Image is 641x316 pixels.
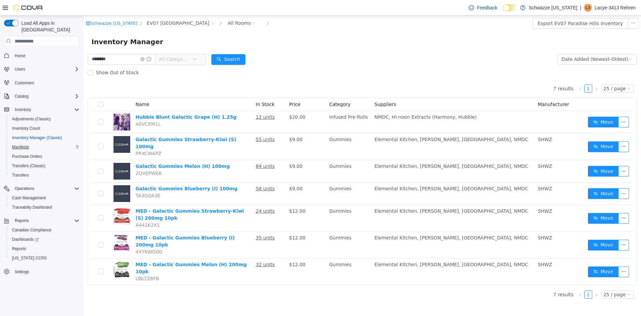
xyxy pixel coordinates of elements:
[7,225,82,235] button: Canadian Compliance
[243,95,288,118] td: Infused Pre-Rolls
[206,86,217,91] span: Price
[243,216,288,243] td: Gummies
[544,71,548,76] i: icon: down
[9,194,79,202] span: Cash Management
[206,246,222,251] span: $12.00
[15,269,29,275] span: Settings
[206,170,219,176] span: $9.00
[454,121,469,126] span: SHWZ
[9,124,43,132] a: Inventory Count
[9,245,79,253] span: Reports
[206,99,222,104] span: $20.00
[9,134,79,142] span: Inventory Manager (Classic)
[183,5,185,10] span: /
[127,6,131,10] i: icon: close-circle
[535,224,546,235] button: icon: ellipsis
[504,101,535,112] button: icon: swapMove
[168,6,172,10] i: icon: close-circle
[52,207,76,212] span: A441K2X1
[544,277,548,282] i: icon: down
[1,65,82,74] button: Users
[15,67,25,72] span: Users
[7,244,82,253] button: Reports
[291,121,445,126] span: Elemental Kitchen, [PERSON_NAME], [GEOGRAPHIC_DATA], NMDC
[1,78,82,88] button: Customers
[206,193,222,198] span: $12.00
[52,148,146,153] a: Galactic Gummies Melon (H) 100mg
[52,246,163,258] a: MED - Galactic Gummies Melon (H) 200mg 10pk
[584,4,592,12] div: Lacye-3413 Rehren
[12,135,62,140] span: Inventory Manager (Classic)
[206,219,222,225] span: $12.00
[12,268,79,276] span: Settings
[172,121,191,126] u: 55 units
[503,4,517,11] input: Dark Mode
[30,245,47,262] img: MED - Galactic Gummies Melon (H) 200mg 10pk hero shot
[19,20,79,33] span: Load All Apps in [GEOGRAPHIC_DATA]
[495,277,499,281] i: icon: left
[206,121,219,126] span: $9.00
[52,260,75,266] span: UBLTZ8FB
[12,237,39,242] span: Dashboards
[12,92,79,100] span: Catalog
[1,216,82,225] button: Reports
[454,193,469,198] span: SHWZ
[52,155,78,160] span: 2QVEPWEK
[12,268,32,276] a: Settings
[12,173,29,178] span: Transfers
[509,69,517,77] li: Next Page
[7,114,82,124] button: Adjustments (Classic)
[109,41,113,46] i: icon: down
[243,118,288,144] td: Gummies
[501,275,509,283] li: 1
[52,193,161,205] a: MED - Galactic Gummies Strawberry-Kiwi (S) 200mg 10pk
[509,275,517,283] li: Next Page
[15,186,34,191] span: Operations
[470,275,490,283] li: 7 results
[9,115,53,123] a: Adjustments (Classic)
[12,144,29,150] span: Manifests
[291,86,313,91] span: Suppliers
[12,92,31,100] button: Catalog
[12,106,34,114] button: Inventory
[52,106,77,111] span: A0VCEM1L
[9,235,41,243] a: Dashboards
[501,275,508,283] a: 1
[9,254,79,262] span: Washington CCRS
[15,53,25,59] span: Home
[504,173,535,183] button: icon: swapMove
[1,50,82,60] button: Home
[52,177,77,183] span: TA3GQA3E
[243,144,288,167] td: Gummies
[52,219,151,232] a: MED - Galactic Gummies Blueberry (I) 200mg 10pk
[172,193,191,198] u: 24 units
[9,226,54,234] a: Canadian Compliance
[15,218,29,223] span: Reports
[7,161,82,171] button: Transfers (Classic)
[12,195,46,201] span: Cash Management
[172,99,191,104] u: 12 units
[172,86,191,91] span: In Stock
[504,197,535,208] button: icon: swapMove
[1,92,82,101] button: Catalog
[545,41,549,46] i: icon: down
[495,71,499,75] i: icon: left
[30,192,47,209] img: MED - Galactic Gummies Strawberry-Kiwi (S) 200mg 10pk hero shot
[9,143,32,151] a: Manifests
[9,203,55,211] a: Traceabilty Dashboard
[9,162,48,170] a: Transfers (Classic)
[10,54,58,60] span: Show Out of Stock
[12,185,37,193] button: Operations
[454,219,469,225] span: SHWZ
[12,65,28,73] button: Users
[454,246,469,251] span: SHWZ
[504,224,535,235] button: icon: swapMove
[30,170,47,186] img: Galactic Gummies Blueberry (I) 100mg placeholder
[243,167,288,189] td: Gummies
[30,98,47,115] img: Hubble Blunt Galactic Grape (H) 1.25g hero shot
[535,126,546,136] button: icon: ellipsis
[504,126,535,136] button: icon: swapMove
[545,2,555,13] button: icon: ellipsis
[243,243,288,269] td: Gummies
